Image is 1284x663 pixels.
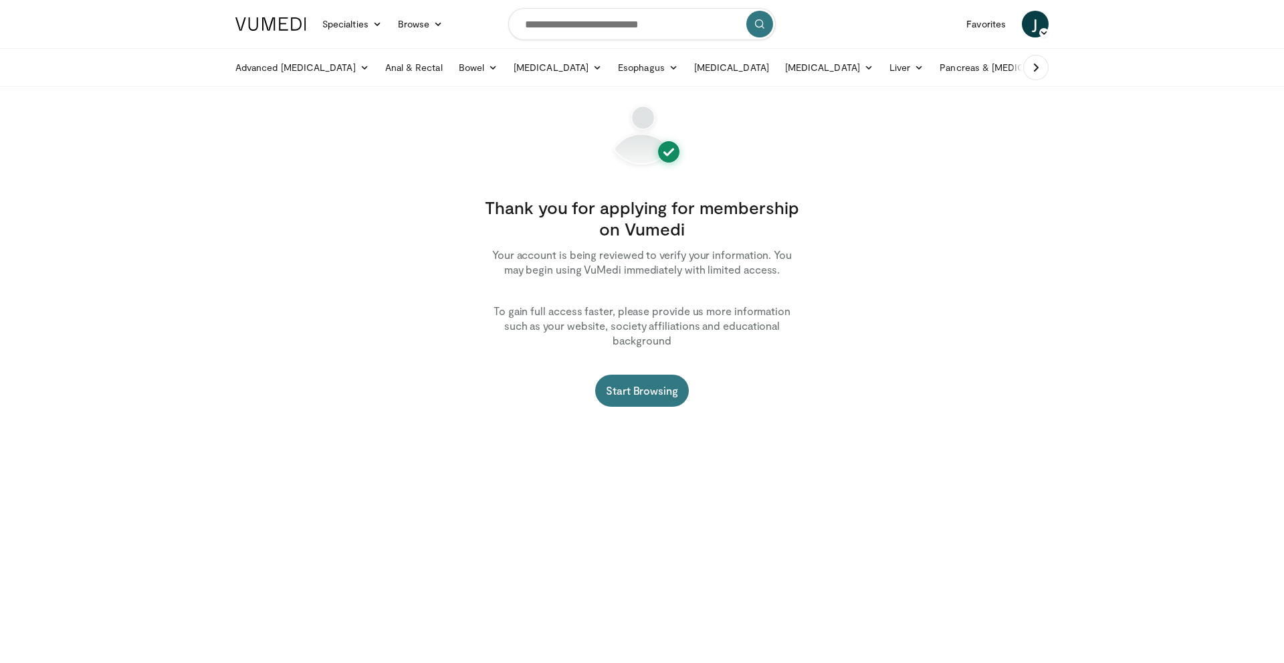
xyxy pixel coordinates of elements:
[314,11,390,37] a: Specialties
[958,11,1014,37] a: Favorites
[481,248,802,277] p: Your account is being reviewed to verify your information. You may begin using VuMedi immediately...
[588,103,695,170] img: User registration completed
[508,8,776,40] input: Search topics, interventions
[595,375,689,407] a: Start Browsing
[932,54,1088,81] a: Pancreas & [MEDICAL_DATA]
[235,17,306,31] img: VuMedi Logo
[506,54,610,81] a: [MEDICAL_DATA]
[1022,11,1049,37] a: J
[686,54,777,81] a: [MEDICAL_DATA]
[390,11,451,37] a: Browse
[481,304,802,348] p: To gain full access faster, please provide us more information such as your website, society affi...
[451,54,506,81] a: Bowel
[377,54,451,81] a: Anal & Rectal
[610,54,686,81] a: Esophagus
[777,54,881,81] a: [MEDICAL_DATA]
[227,54,377,81] a: Advanced [MEDICAL_DATA]
[881,54,932,81] a: Liver
[481,197,802,240] h3: Thank you for applying for membership on Vumedi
